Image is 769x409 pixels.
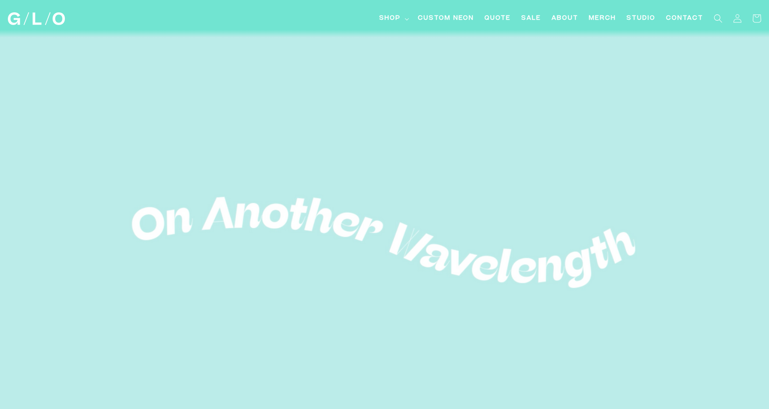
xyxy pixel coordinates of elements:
[589,14,616,23] span: Merch
[666,14,703,23] span: Contact
[621,9,661,29] a: Studio
[661,9,708,29] a: Contact
[484,14,511,23] span: Quote
[374,9,413,29] summary: Shop
[413,9,479,29] a: Custom Neon
[521,14,541,23] span: SALE
[418,14,474,23] span: Custom Neon
[479,9,516,29] a: Quote
[379,14,401,23] span: Shop
[8,12,65,25] img: GLO Studio
[546,9,584,29] a: About
[708,9,728,28] summary: Search
[627,14,655,23] span: Studio
[584,9,621,29] a: Merch
[552,14,578,23] span: About
[4,9,68,29] a: GLO Studio
[516,9,546,29] a: SALE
